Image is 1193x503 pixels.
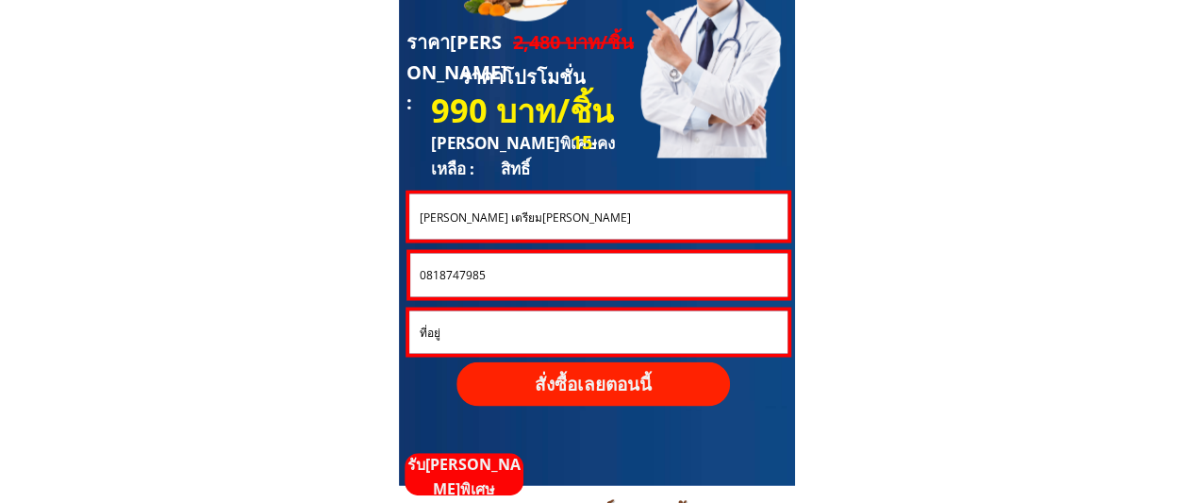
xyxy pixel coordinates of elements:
[431,130,640,181] h3: [PERSON_NAME]พิเศษคงเหลือ : สิทธิ์
[414,193,782,239] input: ชื่อ-นามสกุล
[459,62,601,92] h3: ราคาโปรโมชั่น
[415,253,783,296] input: หมายเลขโทรศัพท์
[405,453,523,501] p: รับ[PERSON_NAME]พิเศษ
[406,27,513,118] h3: ราคา[PERSON_NAME] :
[572,127,609,158] h3: 15
[456,361,730,406] p: สั่งซื้อเลยตอนนี้
[414,310,783,353] input: ที่อยู่
[431,84,621,136] h3: 990 บาท/ชิ้น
